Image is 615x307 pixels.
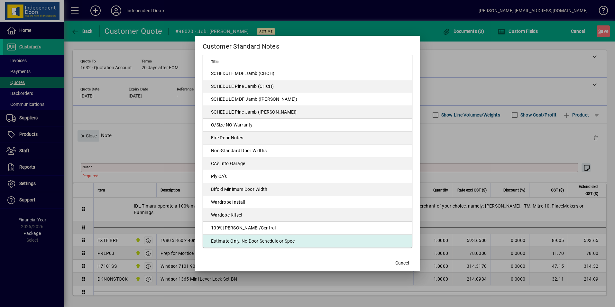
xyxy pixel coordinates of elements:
td: Non-Standard Door Widths [203,144,412,157]
td: Estimate Only, No Door Schedule or Spec [203,235,412,247]
td: SCHEDULE Pine Jamb ([PERSON_NAME]) [203,106,412,119]
td: Ply CA's [203,170,412,183]
td: Bifold Minimum Door Width [203,183,412,196]
td: 100% [PERSON_NAME]/Central [203,222,412,235]
span: Title [211,58,218,65]
td: Fire Door Notes [203,132,412,144]
td: SCHEDULE Pine Jamb (CHCH) [203,80,412,93]
h2: Customer Standard Notes [195,36,420,54]
td: Wardobe Kitset [203,209,412,222]
span: Cancel [395,260,409,266]
td: SCHEDULE MDF Jamb (CHCH) [203,67,412,80]
td: CA's Into Garage [203,157,412,170]
button: Cancel [392,257,412,269]
td: Wardrobe Install [203,196,412,209]
td: SCHEDULE MDF Jamb ([PERSON_NAME]) [203,93,412,106]
td: O/Size NO Warranty [203,119,412,132]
